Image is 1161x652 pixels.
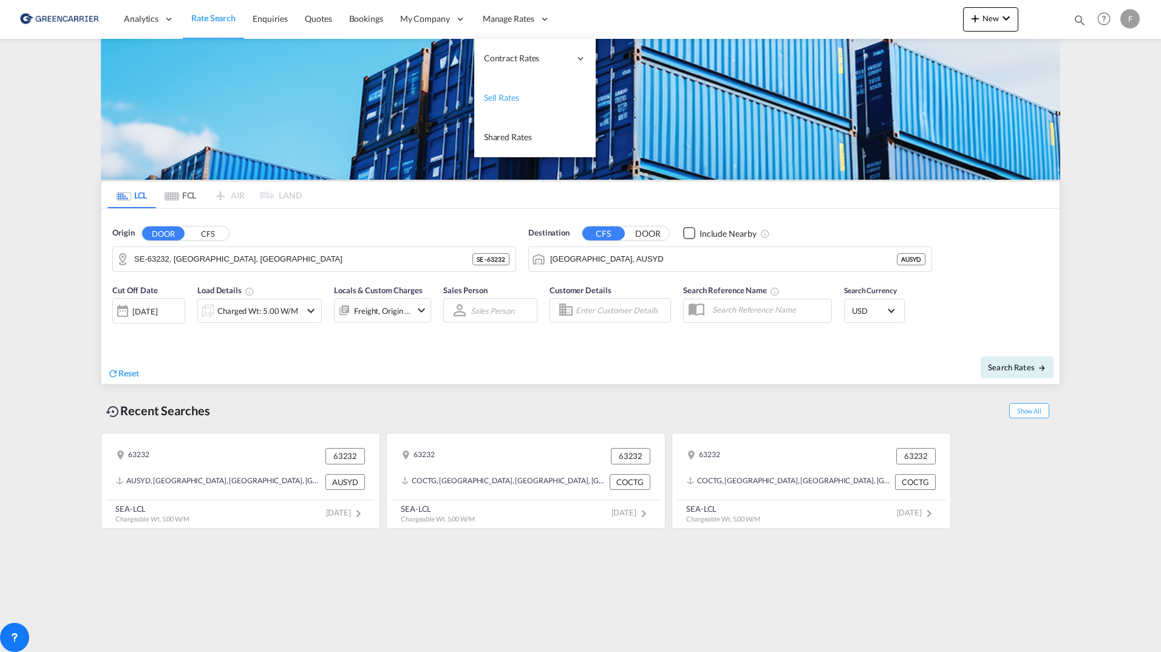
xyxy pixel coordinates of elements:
div: Recent Searches [101,397,215,424]
span: Search Rates [988,362,1046,372]
span: Search Currency [844,286,897,295]
span: Chargeable Wt. 5.00 W/M [686,515,760,523]
md-icon: icon-chevron-down [304,304,318,318]
md-icon: icon-refresh [107,368,118,379]
div: F [1120,9,1140,29]
div: 63232 [896,448,936,464]
span: Chargeable Wt. 5.00 W/M [401,515,475,523]
span: Show All [1009,403,1049,418]
img: 8cf206808afe11efa76fcd1e3d746489.png [18,5,100,33]
span: Search Reference Name [683,285,780,295]
button: DOOR [142,226,185,240]
span: Chargeable Wt. 5.00 W/M [115,515,189,523]
md-input-container: SE-63232, Eskilstuna, Södermanland [113,247,516,271]
md-icon: icon-backup-restore [106,404,120,419]
div: COCTG [610,474,650,490]
div: [DATE] [112,298,185,324]
md-input-container: Sydney, AUSYD [529,247,931,271]
div: Freight Origin Origin Custom Destinationicon-chevron-down [334,298,431,322]
md-icon: icon-chevron-right [922,506,936,521]
input: Enter Customer Details [576,301,667,319]
span: Enquiries [253,13,288,24]
span: Contract Rates [484,52,570,64]
md-pagination-wrapper: Use the left and right arrow keys to navigate between tabs [107,182,302,208]
div: icon-refreshReset [107,367,139,381]
a: Shared Rates [474,118,596,157]
div: AUSYD [325,474,365,490]
md-datepicker: Select [112,322,121,339]
div: 63232 [687,448,720,464]
span: Customer Details [550,285,611,295]
recent-search-card: 63232 63232AUSYD, [GEOGRAPHIC_DATA], [GEOGRAPHIC_DATA], [GEOGRAPHIC_DATA], [GEOGRAPHIC_DATA] AUSY... [101,433,380,529]
div: Contract Rates [474,39,596,78]
md-icon: icon-magnify [1073,13,1086,27]
recent-search-card: 63232 63232COCTG, [GEOGRAPHIC_DATA], [GEOGRAPHIC_DATA], [GEOGRAPHIC_DATA], [GEOGRAPHIC_DATA] COCT... [386,433,666,529]
span: My Company [400,13,450,25]
md-tab-item: FCL [156,182,205,208]
md-icon: Your search will be saved by the below given name [770,287,780,296]
div: AUSYD, Sydney, Australia, Oceania, Oceania [116,474,322,490]
md-checkbox: Checkbox No Ink [683,227,757,240]
span: Sales Person [443,285,488,295]
button: DOOR [627,226,669,240]
md-tab-item: LCL [107,182,156,208]
md-select: Select Currency: $ USDUnited States Dollar [851,302,898,319]
md-select: Sales Person [469,302,516,319]
input: Search by Port [550,250,897,268]
md-icon: Chargeable Weight [245,287,254,296]
div: [DATE] [132,306,157,317]
recent-search-card: 63232 63232COCTG, [GEOGRAPHIC_DATA], [GEOGRAPHIC_DATA], [GEOGRAPHIC_DATA], [GEOGRAPHIC_DATA] COCT... [672,433,951,529]
div: icon-magnify [1073,13,1086,32]
div: 63232 [116,448,149,464]
span: Rate Search [191,13,236,23]
input: Search by Door [134,250,472,268]
md-icon: icon-chevron-right [636,506,651,521]
md-icon: icon-arrow-right [1038,364,1046,372]
span: Bookings [349,13,383,24]
button: icon-plus 400-fgNewicon-chevron-down [963,7,1018,32]
span: [DATE] [897,508,936,517]
div: Charged Wt: 5.00 W/Micon-chevron-down [197,299,322,323]
div: Origin DOOR CFS SE-63232, Eskilstuna, SödermanlandDestination CFS DOORCheckbox No Ink Unchecked: ... [101,209,1060,384]
div: Help [1094,8,1120,30]
a: Sell Rates [474,78,596,118]
span: [DATE] [611,508,651,517]
span: Analytics [124,13,158,25]
div: 63232 [401,448,435,464]
span: Manage Rates [483,13,534,25]
span: Load Details [197,285,254,295]
md-icon: Unchecked: Ignores neighbouring ports when fetching rates.Checked : Includes neighbouring ports w... [760,229,770,239]
div: Include Nearby [700,228,757,240]
button: CFS [186,226,229,240]
button: Search Ratesicon-arrow-right [981,356,1054,378]
div: 63232 [325,448,365,464]
div: SEA-LCL [115,503,189,514]
div: 63232 [611,448,650,464]
span: Origin [112,227,134,239]
div: Freight Origin Origin Custom Destination [354,302,411,319]
button: CFS [582,226,625,240]
div: AUSYD [897,253,925,265]
span: Destination [528,227,570,239]
span: SE - 63232 [477,255,505,263]
span: Shared Rates [484,132,532,142]
div: COCTG, Cartagena, Colombia, South America, Americas [401,474,607,490]
md-icon: icon-chevron-right [351,506,366,521]
span: Quotes [305,13,332,24]
div: Charged Wt: 5.00 W/M [217,302,298,319]
span: Reset [118,368,139,378]
md-icon: icon-plus 400-fg [968,11,982,25]
div: COCTG [895,474,936,490]
md-icon: icon-chevron-down [414,303,429,318]
span: New [968,13,1013,23]
span: Help [1094,8,1114,29]
div: SEA-LCL [686,503,760,514]
span: Sell Rates [484,92,519,103]
md-icon: icon-chevron-down [999,11,1013,25]
div: SEA-LCL [401,503,475,514]
span: Locals & Custom Charges [334,285,423,295]
span: USD [852,305,886,316]
input: Search Reference Name [706,301,831,319]
span: Cut Off Date [112,285,158,295]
